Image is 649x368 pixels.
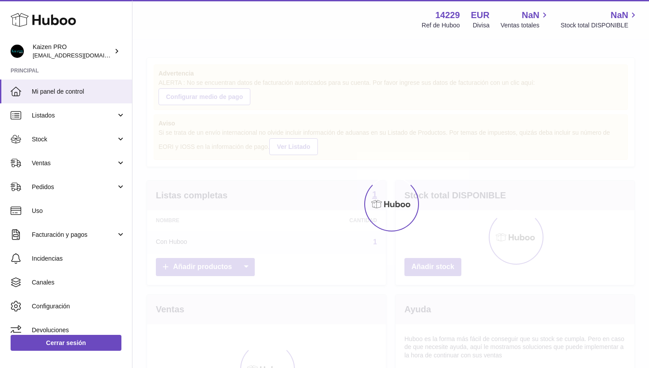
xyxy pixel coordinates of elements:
[32,135,116,144] span: Stock
[471,9,490,21] strong: EUR
[522,9,540,21] span: NaN
[32,207,125,215] span: Uso
[561,9,638,30] a: NaN Stock total DISPONIBLE
[32,87,125,96] span: Mi panel de control
[611,9,628,21] span: NaN
[32,183,116,191] span: Pedidos
[32,159,116,167] span: Ventas
[32,302,125,311] span: Configuración
[32,278,125,287] span: Canales
[11,45,24,58] img: info@kaizenproteam.com
[33,52,130,59] span: [EMAIL_ADDRESS][DOMAIN_NAME]
[32,326,125,334] span: Devoluciones
[422,21,460,30] div: Ref de Huboo
[501,9,550,30] a: NaN Ventas totales
[501,21,550,30] span: Ventas totales
[32,111,116,120] span: Listados
[473,21,490,30] div: Divisa
[435,9,460,21] strong: 14229
[11,335,121,351] a: Cerrar sesión
[32,231,116,239] span: Facturación y pagos
[33,43,112,60] div: Kaizen PRO
[561,21,638,30] span: Stock total DISPONIBLE
[32,254,125,263] span: Incidencias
